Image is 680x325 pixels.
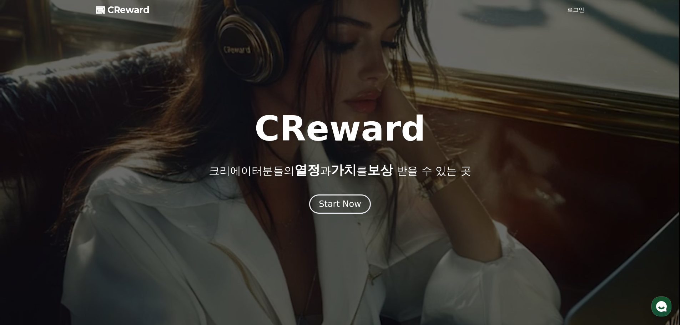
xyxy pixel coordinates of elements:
[319,198,361,210] div: Start Now
[367,163,393,177] span: 보상
[107,4,150,16] span: CReward
[309,194,371,214] button: Start Now
[255,112,425,146] h1: CReward
[567,6,584,14] a: 로그인
[309,202,371,208] a: Start Now
[209,163,471,177] p: 크리에이터분들의 과 를 받을 수 있는 곳
[96,4,150,16] a: CReward
[331,163,357,177] span: 가치
[294,163,320,177] span: 열정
